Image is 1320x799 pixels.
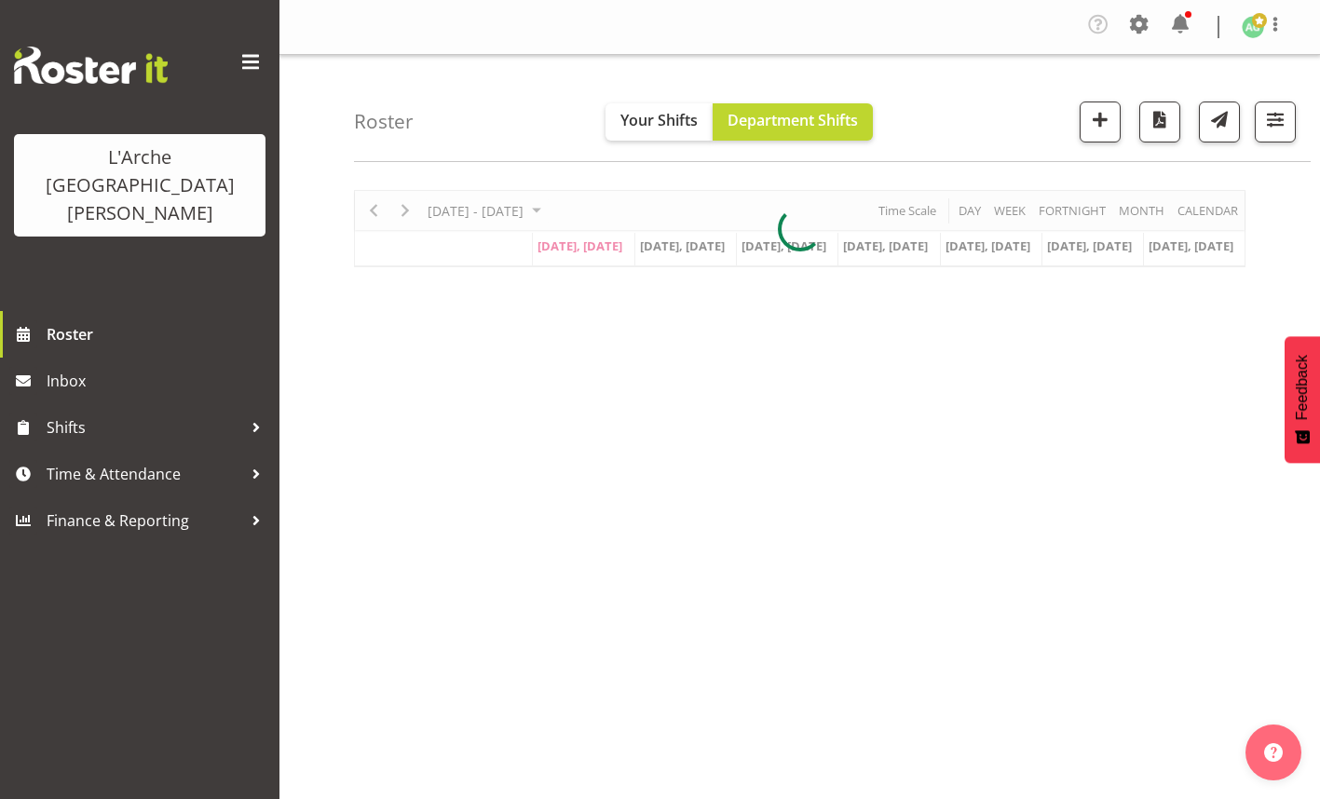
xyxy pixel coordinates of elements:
span: Roster [47,320,270,348]
span: Inbox [47,367,270,395]
button: Feedback - Show survey [1285,336,1320,463]
button: Send a list of all shifts for the selected filtered period to all rostered employees. [1199,102,1240,142]
div: L'Arche [GEOGRAPHIC_DATA][PERSON_NAME] [33,143,247,227]
span: Your Shifts [620,110,698,130]
img: Rosterit website logo [14,47,168,84]
button: Add a new shift [1080,102,1121,142]
span: Finance & Reporting [47,507,242,535]
h4: Roster [354,111,414,132]
span: Feedback [1294,355,1311,420]
span: Department Shifts [728,110,858,130]
button: Download a PDF of the roster according to the set date range. [1139,102,1180,142]
button: Filter Shifts [1255,102,1296,142]
span: Shifts [47,413,242,441]
button: Your Shifts [606,103,713,141]
img: adrian-garduque52.jpg [1242,16,1264,38]
img: help-xxl-2.png [1264,743,1283,762]
button: Department Shifts [713,103,873,141]
span: Time & Attendance [47,460,242,488]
